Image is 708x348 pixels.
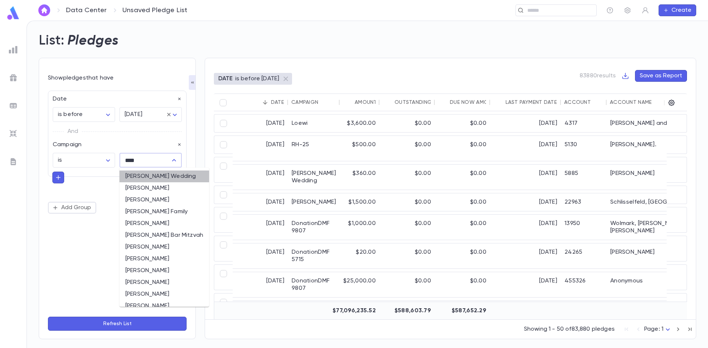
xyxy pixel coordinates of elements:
button: Sort [438,96,450,108]
p: And [67,126,78,137]
div: Show pledges that have [48,74,187,82]
div: [DATE] [490,193,561,211]
div: 4317 [561,115,607,132]
img: imports_grey.530a8a0e642e233f2baf0ef88e8c9fcb.svg [9,129,18,138]
div: [DATE] [233,193,288,211]
div: Due Now Amount [450,99,499,105]
div: Account Name [610,99,652,105]
div: is before [53,108,115,122]
div: $20.00 [340,243,379,268]
div: $0.00 [379,301,435,326]
button: Save as Report [635,70,687,82]
div: [DATE] [233,215,288,240]
li: [PERSON_NAME] Family [119,206,209,218]
div: $587,652.29 [435,302,490,320]
div: $0.00 [379,243,435,268]
li: [PERSON_NAME] [119,182,209,194]
span: is before [58,112,83,117]
div: 13950 [561,215,607,240]
div: DonationDMF 5715 [288,301,340,326]
div: RH-25 [288,136,340,161]
div: [DATE] [490,243,561,268]
div: [DATE] [233,115,288,132]
p: DATE [218,75,233,82]
li: [PERSON_NAME] [119,265,209,277]
div: Account ID [564,99,597,105]
button: Refresh List [48,317,187,331]
div: $0.00 [379,215,435,240]
div: $0.00 [435,165,490,190]
div: $0.00 [435,136,490,161]
div: Loewi [288,115,340,132]
h2: Pledges [67,33,119,49]
h2: List: [39,33,65,49]
button: Sort [383,96,395,108]
div: 24265 [561,243,607,268]
div: [DATE] [490,215,561,240]
div: 5130 [561,136,607,161]
div: $0.00 [379,136,435,161]
button: Create [659,4,696,16]
div: $588,603.79 [379,302,435,320]
div: $0.00 [435,301,490,326]
div: [DATE] [119,108,182,122]
img: logo [6,6,21,20]
div: [DATE] [233,136,288,161]
li: [PERSON_NAME] Wedding [119,171,209,182]
div: Campaign [291,99,318,105]
div: $0.00 [435,115,490,132]
img: home_white.a664292cf8c1dea59945f0da9f25487c.svg [40,7,49,13]
li: [PERSON_NAME] [119,288,209,300]
img: campaigns_grey.99e729a5f7ee94e3726e6486bddda8f1.svg [9,73,18,82]
img: reports_grey.c525e4749d1bce6a11f5fe2a8de1b229.svg [9,45,18,54]
div: $1.00 [340,301,379,326]
div: [DATE] [490,165,561,190]
div: [DATE] [233,165,288,190]
div: DonationDMF 9807 [288,272,340,297]
div: [PERSON_NAME] [288,193,340,211]
div: is [53,153,115,168]
button: Sort [259,96,271,108]
li: [PERSON_NAME] [119,241,209,253]
div: DATEis before [DATE] [214,73,292,85]
div: $25,000.00 [340,272,379,297]
div: Page: 1 [644,324,672,335]
li: [PERSON_NAME] [119,277,209,288]
p: is before [DATE] [235,75,280,82]
button: Sort [652,96,663,108]
div: [DATE] [490,301,561,326]
div: $360.00 [340,165,379,190]
span: [DATE] [125,112,142,117]
div: $0.00 [379,115,435,132]
div: Campaign [48,137,182,148]
button: Sort [494,96,506,108]
div: Amount [355,99,377,105]
div: Outstanding [395,99,432,105]
div: [PERSON_NAME] Wedding [288,165,340,190]
div: 21406 [561,301,607,326]
div: Date [271,99,284,105]
li: [PERSON_NAME] [119,300,209,312]
div: 5885 [561,165,607,190]
div: [DATE] [233,243,288,268]
button: Close [169,155,179,165]
div: $0.00 [379,272,435,297]
img: batches_grey.339ca447c9d9533ef1741baa751efc33.svg [9,101,18,110]
span: Page: 1 [644,326,663,332]
div: $1,500.00 [340,193,379,211]
div: $0.00 [435,243,490,268]
div: [DATE] [233,272,288,297]
div: $0.00 [435,193,490,211]
div: 22963 [561,193,607,211]
div: Last Payment Date [506,99,557,105]
div: $500.00 [340,136,379,161]
li: [PERSON_NAME] Bar Mitzvah [119,229,209,241]
div: [DATE] [490,136,561,161]
li: [PERSON_NAME] [119,194,209,206]
li: [PERSON_NAME] [119,253,209,265]
div: $77,096,235.52 [340,302,379,320]
div: $3,600.00 [340,115,379,132]
div: [DATE] [233,301,288,326]
a: Data Center [66,6,107,14]
p: Unsaved Pledge List [122,6,187,14]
